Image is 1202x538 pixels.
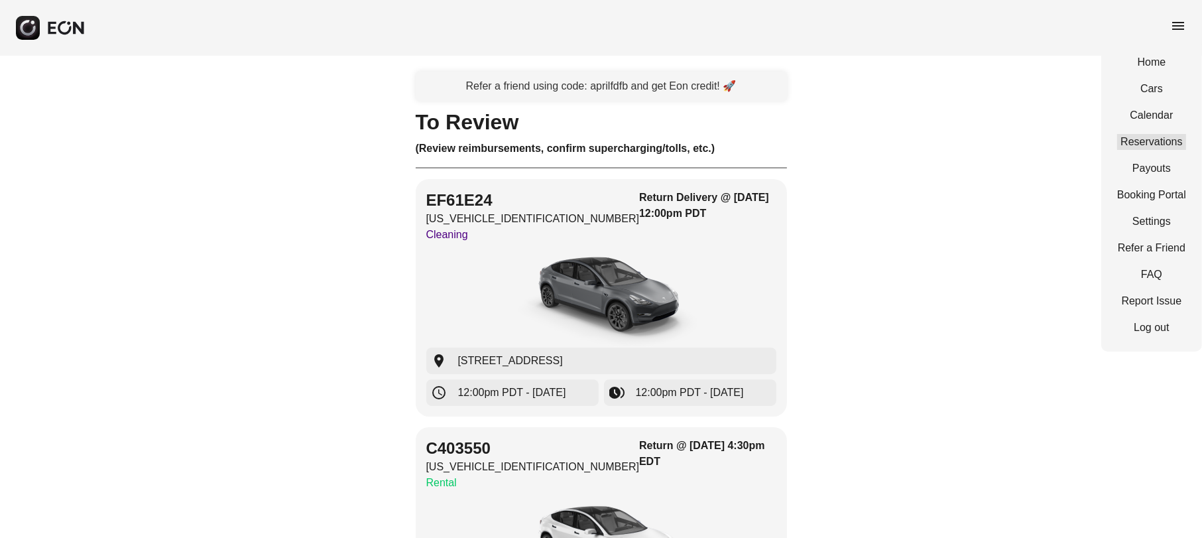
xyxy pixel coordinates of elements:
h3: (Review reimbursements, confirm supercharging/tolls, etc.) [416,141,787,157]
h1: To Review [416,114,787,130]
a: Refer a friend using code: aprilfdfb and get Eon credit! 🚀 [416,72,787,101]
a: Calendar [1117,107,1186,123]
a: Settings [1117,214,1186,230]
p: [US_VEHICLE_IDENTIFICATION_NUMBER] [426,211,640,227]
span: menu [1170,18,1186,34]
h3: Return @ [DATE] 4:30pm EDT [639,438,776,470]
span: location_on [432,353,448,369]
p: [US_VEHICLE_IDENTIFICATION_NUMBER] [426,459,640,475]
span: 12:00pm PDT - [DATE] [636,385,744,401]
span: schedule [432,385,448,401]
p: Rental [426,475,640,491]
a: Log out [1117,320,1186,336]
a: FAQ [1117,267,1186,283]
button: EF61E24[US_VEHICLE_IDENTIFICATION_NUMBER]CleaningReturn Delivery @ [DATE] 12:00pm PDTcar[STREET_A... [416,179,787,417]
a: Report Issue [1117,293,1186,309]
a: Home [1117,54,1186,70]
h2: C403550 [426,438,640,459]
h2: EF61E24 [426,190,640,211]
span: [STREET_ADDRESS] [458,353,563,369]
img: car [502,248,701,348]
a: Cars [1117,81,1186,97]
p: Cleaning [426,227,640,243]
a: Refer a Friend [1117,240,1186,256]
h3: Return Delivery @ [DATE] 12:00pm PDT [639,190,776,222]
span: browse_gallery [609,385,625,401]
a: Booking Portal [1117,187,1186,203]
a: Reservations [1117,134,1186,150]
a: Payouts [1117,161,1186,176]
span: 12:00pm PDT - [DATE] [458,385,566,401]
